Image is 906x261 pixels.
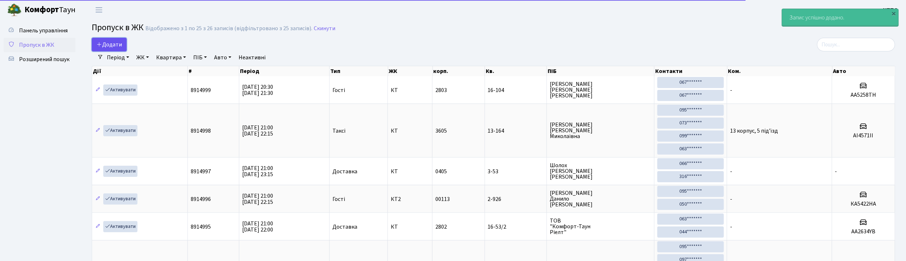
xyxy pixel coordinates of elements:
[391,196,429,202] span: КТ2
[103,125,137,136] a: Активувати
[435,195,450,203] span: 00113
[19,55,69,63] span: Розширений пошук
[242,164,273,178] span: [DATE] 21:00 [DATE] 23:15
[133,51,152,64] a: ЖК
[191,168,211,175] span: 8914997
[188,66,239,76] th: #
[883,6,897,14] a: КПП4
[330,66,388,76] th: Тип
[835,92,892,99] h5: АА5258ТН
[550,162,651,180] span: Шолох [PERSON_NAME] [PERSON_NAME]
[654,66,727,76] th: Контакти
[488,196,544,202] span: 2-926
[891,10,898,17] div: ×
[728,66,833,76] th: Ком.
[92,66,188,76] th: Дії
[239,66,330,76] th: Період
[24,4,76,16] span: Таун
[550,190,651,207] span: [PERSON_NAME] Данило [PERSON_NAME]
[435,127,447,135] span: 3605
[145,25,312,32] div: Відображено з 1 по 25 з 26 записів (відфільтровано з 25 записів).
[191,86,211,94] span: 8914999
[435,168,447,175] span: 0405
[835,201,892,207] h5: КА5422НА
[485,66,547,76] th: Кв.
[550,122,651,139] span: [PERSON_NAME] [PERSON_NAME] Миколаївна
[4,38,76,52] a: Пропуск в ЖК
[314,25,335,32] a: Скинути
[547,66,654,76] th: ПІБ
[488,87,544,93] span: 16-104
[242,124,273,138] span: [DATE] 21:00 [DATE] 22:15
[332,196,345,202] span: Гості
[191,223,211,231] span: 8914995
[7,3,22,17] img: logo.png
[550,218,651,235] span: ТОВ "Комфорт-Таун Ріелт"
[730,223,732,231] span: -
[391,87,429,93] span: КТ
[835,228,892,235] h5: АА2634YB
[190,51,210,64] a: ПІБ
[153,51,189,64] a: Квартира
[833,66,896,76] th: Авто
[835,168,837,175] span: -
[191,195,211,203] span: 8914996
[730,168,732,175] span: -
[730,195,732,203] span: -
[332,169,357,174] span: Доставка
[388,66,433,76] th: ЖК
[488,169,544,174] span: 3-53
[730,127,778,135] span: 13 корпус, 5 під'їзд
[782,9,898,26] div: Запис успішно додано.
[19,27,68,35] span: Панель управління
[817,38,895,51] input: Пошук...
[391,128,429,134] span: КТ
[4,23,76,38] a: Панель управління
[488,128,544,134] span: 13-164
[332,128,345,134] span: Таксі
[191,127,211,135] span: 8914998
[103,193,137,205] a: Активувати
[242,220,273,234] span: [DATE] 21:00 [DATE] 22:00
[92,21,144,34] span: Пропуск в ЖК
[103,166,137,177] a: Активувати
[104,51,132,64] a: Період
[24,4,59,15] b: Комфорт
[96,41,122,49] span: Додати
[332,224,357,230] span: Доставка
[435,223,447,231] span: 2802
[19,41,54,49] span: Пропуск в ЖК
[391,224,429,230] span: КТ
[4,52,76,67] a: Розширений пошук
[103,84,137,96] a: Активувати
[242,192,273,206] span: [DATE] 21:00 [DATE] 22:15
[103,221,137,232] a: Активувати
[236,51,268,64] a: Неактивні
[835,132,892,139] h5: АI4571II
[435,86,447,94] span: 2803
[550,81,651,99] span: [PERSON_NAME] [PERSON_NAME] [PERSON_NAME]
[730,86,732,94] span: -
[242,83,273,97] span: [DATE] 20:30 [DATE] 21:30
[391,169,429,174] span: КТ
[90,4,108,16] button: Переключити навігацію
[92,38,127,51] a: Додати
[332,87,345,93] span: Гості
[211,51,234,64] a: Авто
[433,66,485,76] th: корп.
[488,224,544,230] span: 16-53/2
